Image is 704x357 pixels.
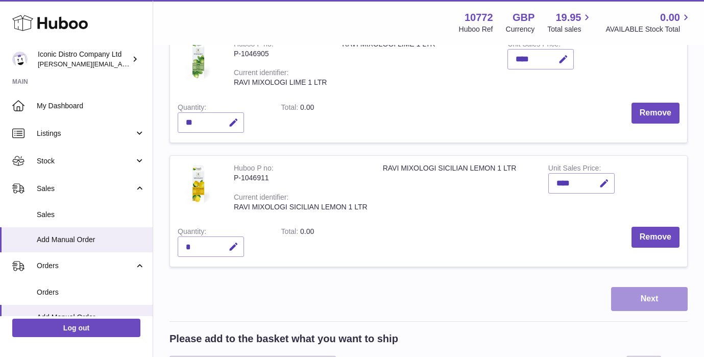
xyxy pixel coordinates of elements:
td: RAVI MIXOLOGI LIME 1 LTR [334,32,500,95]
a: 19.95 Total sales [547,11,593,34]
span: Add Manual Order [37,313,145,322]
img: paul@iconicdistro.com [12,52,28,67]
div: Iconic Distro Company Ltd [38,50,130,69]
label: Total [281,103,300,114]
span: [PERSON_NAME][EMAIL_ADDRESS][DOMAIN_NAME] [38,60,205,68]
span: Add Manual Order [37,235,145,245]
button: Next [611,287,688,311]
span: 0.00 [660,11,680,25]
label: Unit Sales Price [507,40,560,51]
strong: GBP [513,11,535,25]
label: Quantity [178,103,206,114]
td: RAVI MIXOLOGI SICILIAN LEMON 1 LTR [375,156,541,219]
label: Unit Sales Price [548,164,601,175]
span: 0.00 [300,227,314,235]
div: Current identifier [234,193,288,204]
img: RAVI MIXOLOGI LIME 1 LTR [178,39,219,80]
span: 0.00 [300,103,314,111]
a: 0.00 AVAILABLE Stock Total [605,11,692,34]
div: Huboo P no [234,164,274,175]
label: Total [281,227,300,238]
a: Log out [12,319,140,337]
div: Current identifier [234,68,288,79]
span: Sales [37,210,145,220]
div: Huboo Ref [459,25,493,34]
div: RAVI MIXOLOGI LIME 1 LTR [234,78,327,87]
span: AVAILABLE Stock Total [605,25,692,34]
span: Listings [37,129,134,138]
span: Stock [37,156,134,166]
span: Orders [37,288,145,297]
div: RAVI MIXOLOGI SICILIAN LEMON 1 LTR [234,202,368,212]
div: Currency [506,25,535,34]
span: Sales [37,184,134,194]
h2: Please add to the basket what you want to ship [169,332,398,346]
span: 19.95 [555,11,581,25]
button: Remove [632,103,679,124]
div: P-1046905 [234,49,327,59]
label: Quantity [178,227,206,238]
img: RAVI MIXOLOGI SICILIAN LEMON 1 LTR [178,163,219,204]
div: P-1046911 [234,173,368,183]
span: My Dashboard [37,101,145,111]
div: Huboo P no [234,40,274,51]
strong: 10772 [465,11,493,25]
button: Remove [632,227,679,248]
span: Orders [37,261,134,271]
span: Total sales [547,25,593,34]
